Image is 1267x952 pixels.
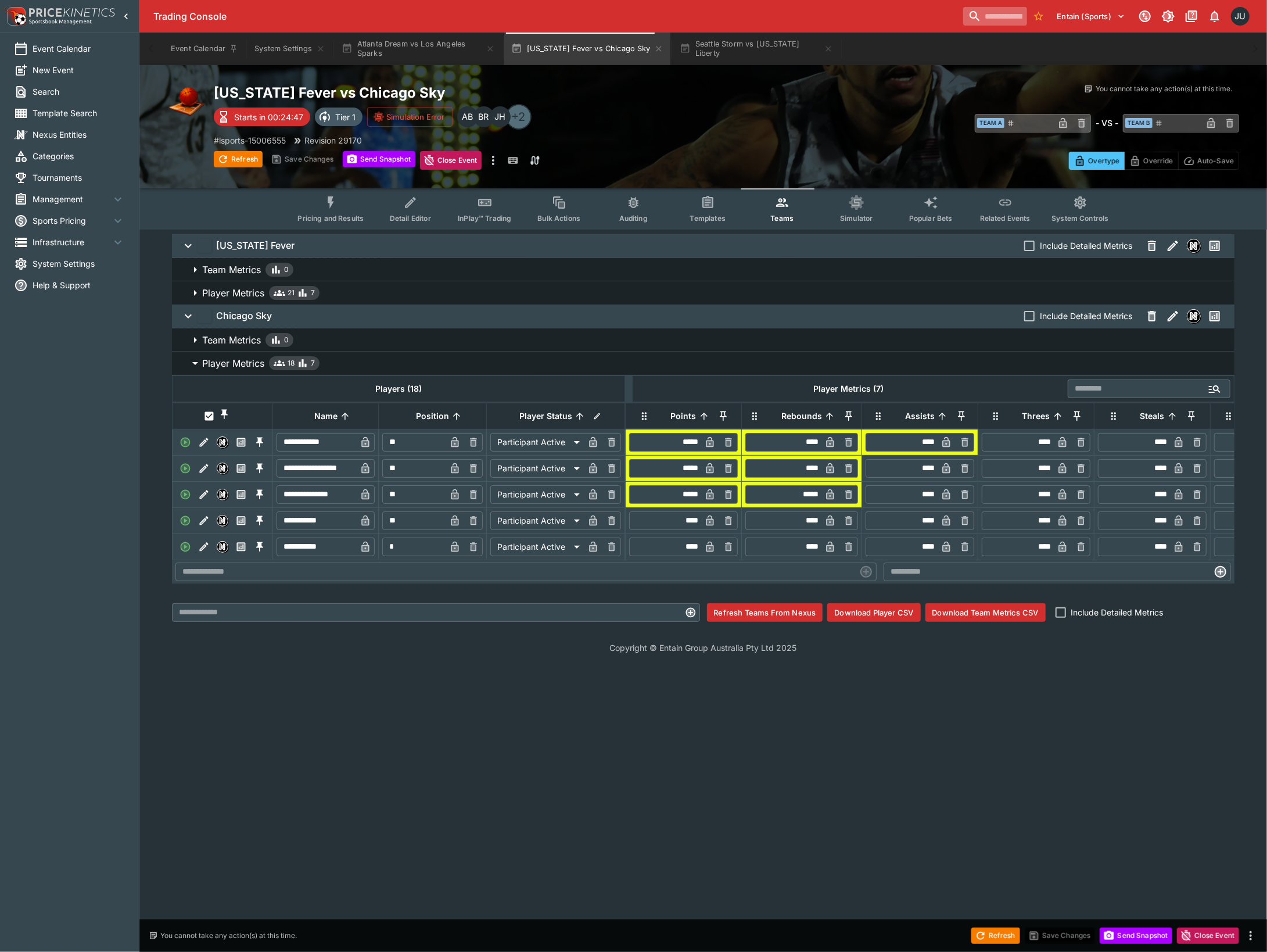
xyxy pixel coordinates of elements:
[490,485,584,504] div: Participant Active
[490,538,584,556] div: Participant Active
[33,85,125,98] span: Search
[1244,929,1258,943] button: more
[172,258,1234,281] button: Team Metrics0
[1204,306,1225,327] button: Past Performances
[1096,117,1118,129] h6: - VS -
[458,214,511,223] span: InPlay™ Trading
[619,214,648,223] span: Auditing
[172,328,1234,352] button: Team Metrics0
[160,930,297,941] p: You cannot take any action(s) at this time.
[213,433,232,452] button: Nexus
[217,436,228,448] div: Nexus
[214,84,727,102] h2: Copy To Clipboard
[33,193,111,205] span: Management
[311,287,315,299] span: 7
[1125,118,1153,128] span: Team B
[537,214,580,223] span: Bulk Actions
[217,437,228,448] img: nexus.svg
[590,409,605,424] button: Bulk edit
[1071,606,1164,618] span: Include Detailed Metrics
[390,214,431,223] span: Detail Editor
[176,433,195,452] div: Active Player
[214,134,286,146] p: Copy To Clipboard
[1069,152,1125,170] button: Overtype
[507,409,585,423] span: Player Status
[217,489,228,500] img: nexus.svg
[213,511,232,530] button: Nexus
[403,409,462,423] span: Position
[232,485,250,504] button: Past Performances
[176,485,195,504] div: Active Player
[232,511,250,530] button: Past Performances
[1040,310,1132,322] span: Include Detailed Metrics
[1227,3,1253,29] button: Justin.Walsh
[153,10,959,23] div: Trading Console
[202,263,261,277] p: Team Metrics
[490,511,584,530] div: Participant Active
[29,19,92,24] img: Sportsbook Management
[173,375,625,402] th: Players (18)
[827,603,920,622] button: Download Player CSV
[1187,310,1200,323] img: nexus.svg
[1204,235,1225,256] button: Past Performances
[33,236,111,248] span: Infrastructure
[977,118,1004,128] span: Team A
[367,107,453,127] button: Simulation Error
[284,264,289,275] span: 0
[892,409,947,423] span: Assists
[33,214,111,227] span: Sports Pricing
[172,352,1234,375] button: Player Metrics187
[343,151,415,167] button: Send Snapshot
[1231,7,1250,26] div: Justin.Walsh
[1010,409,1063,423] span: Threes
[1183,306,1204,327] button: Nexus
[195,485,213,504] button: Edit
[202,356,264,370] p: Player Metrics
[176,538,195,556] div: Active Player
[1051,214,1108,223] span: System Controls
[33,42,125,55] span: Event Calendar
[1204,6,1225,27] button: Notifications
[490,459,584,478] div: Participant Active
[195,433,213,452] button: Edit
[284,334,289,346] span: 0
[1029,7,1048,26] button: No Bookmarks
[1128,409,1178,423] span: Steals
[247,33,332,65] button: System Settings
[172,281,1234,305] button: Player Metrics217
[213,485,232,504] button: Nexus
[29,8,115,17] img: PriceKinetics
[288,287,295,299] span: 21
[1124,152,1178,170] button: Override
[202,333,261,347] p: Team Metrics
[232,433,250,452] button: Past Performances
[33,279,125,291] span: Help & Support
[1177,928,1239,944] button: Close Event
[506,104,532,130] div: +2
[33,257,125,270] span: System Settings
[1096,84,1232,94] p: You cannot take any action(s) at this time.
[213,459,232,478] button: Nexus
[304,134,362,146] p: Revision 29170
[33,171,125,184] span: Tournaments
[658,409,709,423] span: Points
[232,459,250,478] button: Past Performances
[490,106,511,127] div: Jiahao Hao
[172,234,1234,257] button: [US_STATE] FeverInclude Detailed MetricsNexusPast Performances
[1050,7,1132,26] button: Select Tenant
[1100,928,1172,944] button: Send Snapshot
[216,310,272,322] h6: Chicago Sky
[980,214,1031,223] span: Related Events
[504,33,670,65] button: [US_STATE] Fever vs Chicago Sky
[139,642,1267,654] p: Copyright © Entain Group Australia Pty Ltd 2025
[1197,155,1234,167] p: Auto-Save
[673,33,840,65] button: Seattle Storm vs [US_STATE] Liberty
[217,463,228,474] div: Nexus
[3,5,27,28] img: PriceKinetics Logo
[33,107,125,119] span: Template Search
[195,538,213,556] button: Edit
[963,7,1027,26] input: search
[167,84,204,121] img: basketball.png
[707,603,823,622] button: Refresh Teams From Nexus
[1135,6,1155,27] button: Connected to PK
